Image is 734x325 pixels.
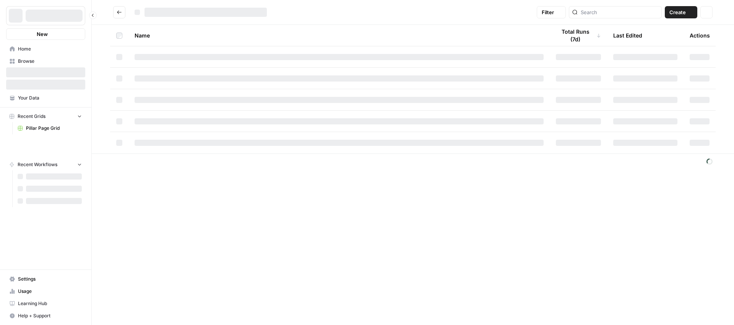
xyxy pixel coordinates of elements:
a: Settings [6,273,85,285]
a: Your Data [6,92,85,104]
a: Usage [6,285,85,297]
button: Filter [537,6,566,18]
button: Go back [113,6,125,18]
a: Pillar Page Grid [14,122,85,134]
span: Usage [18,288,82,295]
a: Home [6,43,85,55]
span: Filter [542,8,554,16]
span: New [37,30,48,38]
span: Recent Grids [18,113,45,120]
div: Actions [690,25,710,46]
button: Help + Support [6,310,85,322]
span: Create [669,8,686,16]
span: Browse [18,58,82,65]
a: Browse [6,55,85,67]
button: Recent Workflows [6,159,85,170]
input: Search [581,8,658,16]
span: Settings [18,276,82,283]
span: Learning Hub [18,300,82,307]
div: Last Edited [613,25,642,46]
a: Learning Hub [6,297,85,310]
div: Total Runs (7d) [556,25,601,46]
span: Your Data [18,95,82,101]
span: Pillar Page Grid [26,125,82,132]
button: New [6,28,85,40]
span: Help + Support [18,312,82,319]
span: Recent Workflows [18,161,57,168]
button: Recent Grids [6,111,85,122]
div: Name [135,25,544,46]
span: Home [18,46,82,52]
button: Create [665,6,697,18]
